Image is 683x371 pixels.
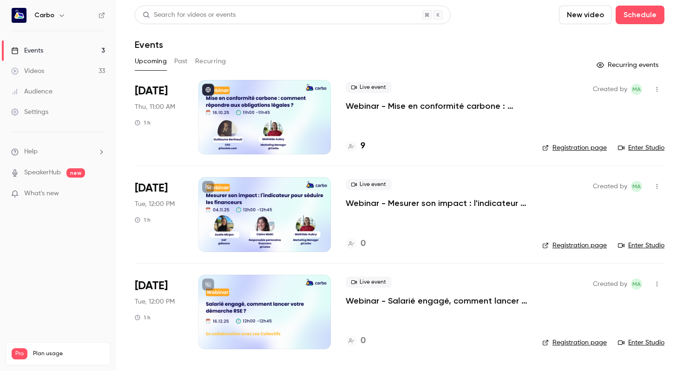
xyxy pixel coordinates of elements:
[542,338,607,347] a: Registration page
[135,80,184,154] div: Oct 16 Thu, 11:00 AM (Europe/Paris)
[135,297,175,306] span: Tue, 12:00 PM
[346,277,392,288] span: Live event
[346,198,527,209] a: Webinar - Mesurer son impact : l'indicateur pour séduire les financeurs
[631,181,642,192] span: Mathilde Aubry
[616,6,664,24] button: Schedule
[24,168,61,178] a: SpeakerHub
[346,82,392,93] span: Live event
[632,181,641,192] span: MA
[346,238,366,250] a: 0
[34,11,54,20] h6: Carbo
[174,54,188,69] button: Past
[135,84,168,99] span: [DATE]
[361,238,366,250] h4: 0
[11,107,48,117] div: Settings
[593,278,627,290] span: Created by
[592,58,664,73] button: Recurring events
[135,216,151,224] div: 1 h
[632,84,641,95] span: MA
[11,46,43,55] div: Events
[135,278,168,293] span: [DATE]
[346,100,527,112] a: Webinar - Mise en conformité carbone : comment répondre aux obligations légales en 2025 ?
[24,189,59,199] span: What's new
[135,199,175,209] span: Tue, 12:00 PM
[631,278,642,290] span: Mathilde Aubry
[618,338,664,347] a: Enter Studio
[195,54,226,69] button: Recurring
[135,181,168,196] span: [DATE]
[361,140,365,152] h4: 9
[135,54,167,69] button: Upcoming
[143,10,236,20] div: Search for videos or events
[94,190,105,198] iframe: Noticeable Trigger
[11,87,53,96] div: Audience
[12,348,27,359] span: Pro
[135,39,163,50] h1: Events
[135,314,151,321] div: 1 h
[24,147,38,157] span: Help
[33,350,105,358] span: Plan usage
[618,143,664,152] a: Enter Studio
[559,6,612,24] button: New video
[631,84,642,95] span: Mathilde Aubry
[346,179,392,190] span: Live event
[66,168,85,178] span: new
[135,102,175,112] span: Thu, 11:00 AM
[542,143,607,152] a: Registration page
[542,241,607,250] a: Registration page
[346,140,365,152] a: 9
[361,335,366,347] h4: 0
[12,8,26,23] img: Carbo
[593,84,627,95] span: Created by
[346,335,366,347] a: 0
[135,119,151,126] div: 1 h
[618,241,664,250] a: Enter Studio
[593,181,627,192] span: Created by
[135,177,184,252] div: Nov 4 Tue, 12:00 PM (Europe/Paris)
[135,275,184,349] div: Dec 16 Tue, 12:00 PM (Europe/Paris)
[11,66,44,76] div: Videos
[346,295,527,306] a: Webinar - Salarié engagé, comment lancer votre démarche RSE ?
[632,278,641,290] span: MA
[11,147,105,157] li: help-dropdown-opener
